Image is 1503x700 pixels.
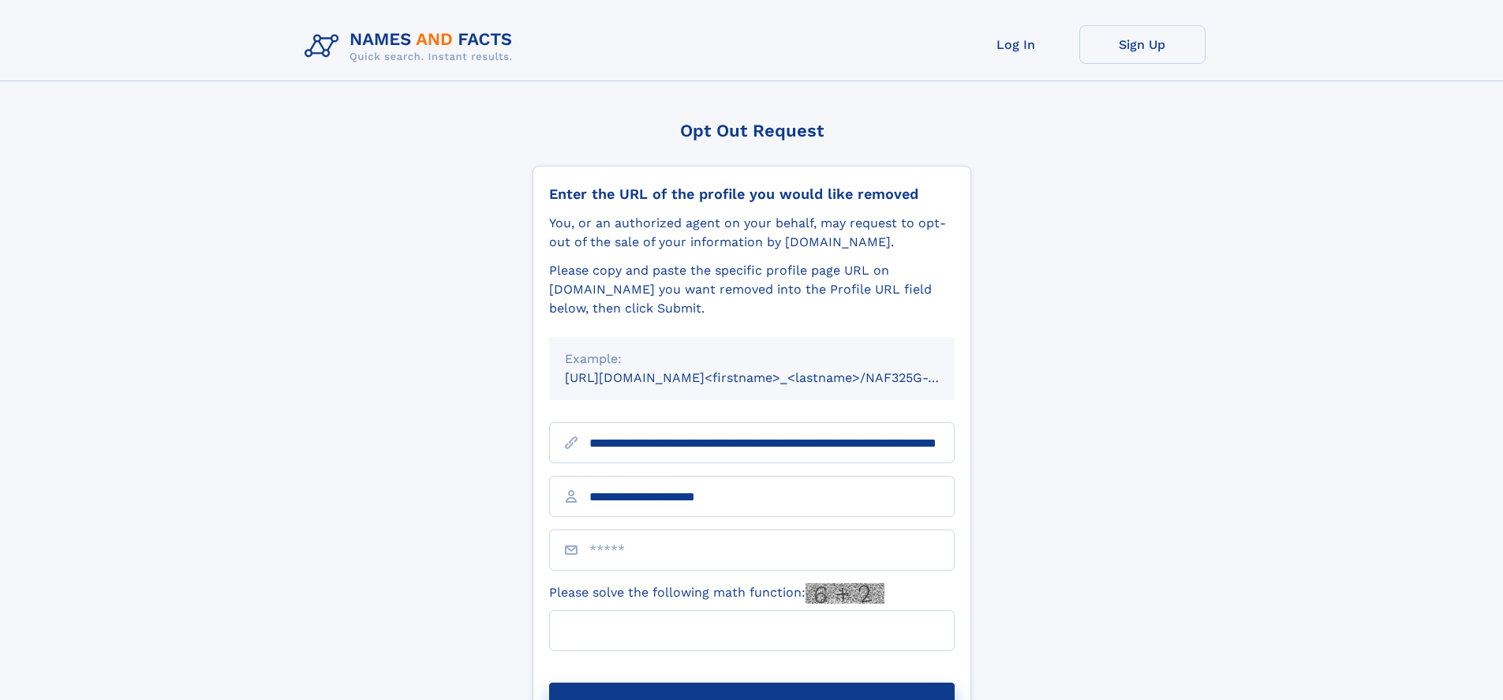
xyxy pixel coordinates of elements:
[565,350,939,369] div: Example:
[549,185,955,203] div: Enter the URL of the profile you would like removed
[533,121,971,140] div: Opt Out Request
[549,214,955,252] div: You, or an authorized agent on your behalf, may request to opt-out of the sale of your informatio...
[549,261,955,318] div: Please copy and paste the specific profile page URL on [DOMAIN_NAME] you want removed into the Pr...
[549,583,884,604] label: Please solve the following math function:
[953,25,1079,64] a: Log In
[298,25,525,68] img: Logo Names and Facts
[1079,25,1206,64] a: Sign Up
[565,370,985,385] small: [URL][DOMAIN_NAME]<firstname>_<lastname>/NAF325G-xxxxxxxx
